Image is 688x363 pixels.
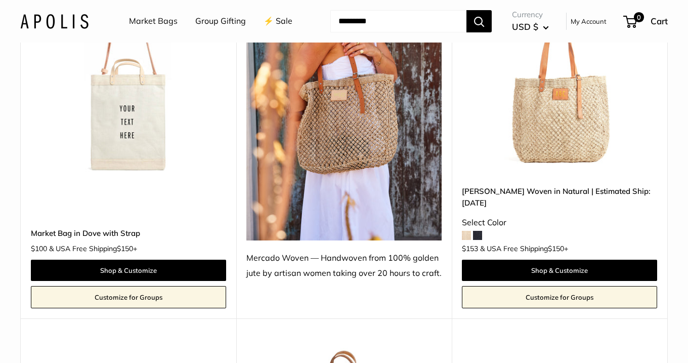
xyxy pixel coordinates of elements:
[462,215,657,230] div: Select Color
[512,8,549,22] span: Currency
[49,245,137,252] span: & USA Free Shipping +
[246,251,442,281] div: Mercado Woven — Handwoven from 100% golden jute by artisan women taking over 20 hours to craft.
[624,13,668,29] a: 0 Cart
[117,244,133,253] span: $150
[480,245,568,252] span: & USA Free Shipping +
[548,244,564,253] span: $150
[651,16,668,26] span: Cart
[264,14,292,29] a: ⚡️ Sale
[634,12,644,22] span: 0
[512,21,538,32] span: USD $
[31,286,226,308] a: Customize for Groups
[512,19,549,35] button: USD $
[462,260,657,281] a: Shop & Customize
[31,227,226,239] a: Market Bag in Dove with Strap
[462,244,478,253] span: $153
[571,15,607,27] a: My Account
[129,14,178,29] a: Market Bags
[462,185,657,209] a: [PERSON_NAME] Woven in Natural | Estimated Ship: [DATE]
[462,286,657,308] a: Customize for Groups
[195,14,246,29] a: Group Gifting
[330,10,466,32] input: Search...
[466,10,492,32] button: Search
[31,260,226,281] a: Shop & Customize
[8,325,108,355] iframe: Sign Up via Text for Offers
[31,244,47,253] span: $100
[20,14,89,28] img: Apolis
